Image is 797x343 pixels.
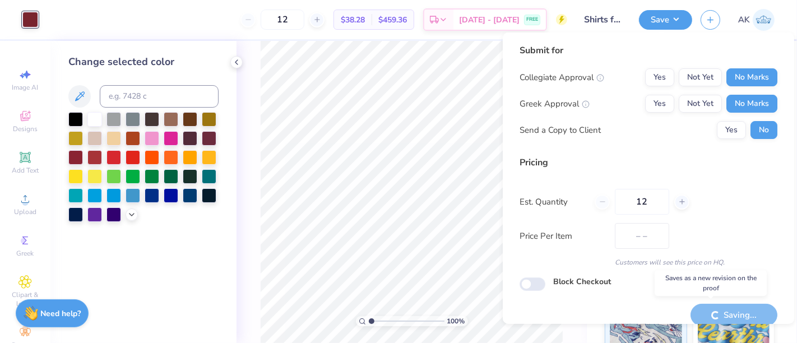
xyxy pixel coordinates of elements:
[520,124,601,137] div: Send a Copy to Client
[341,14,365,26] span: $38.28
[717,121,746,139] button: Yes
[753,9,775,31] img: Ananaya Kapoor
[100,85,219,108] input: e.g. 7428 c
[526,16,538,24] span: FREE
[459,14,520,26] span: [DATE] - [DATE]
[12,166,39,175] span: Add Text
[645,68,674,86] button: Yes
[738,13,750,26] span: AK
[639,10,692,30] button: Save
[655,270,767,296] div: Saves as a new revision on the proof
[378,14,407,26] span: $459.36
[520,156,777,169] div: Pricing
[553,276,611,288] label: Block Checkout
[520,44,777,57] div: Submit for
[520,230,606,243] label: Price Per Item
[447,316,465,326] span: 100 %
[6,290,45,308] span: Clipart & logos
[13,124,38,133] span: Designs
[726,68,777,86] button: No Marks
[17,249,34,258] span: Greek
[615,189,669,215] input: – –
[679,68,722,86] button: Not Yet
[645,95,674,113] button: Yes
[41,308,81,319] strong: Need help?
[520,257,777,267] div: Customers will see this price on HQ.
[520,98,590,110] div: Greek Approval
[520,196,586,208] label: Est. Quantity
[520,71,604,84] div: Collegiate Approval
[261,10,304,30] input: – –
[679,95,722,113] button: Not Yet
[14,207,36,216] span: Upload
[576,8,631,31] input: Untitled Design
[726,95,777,113] button: No Marks
[738,9,775,31] a: AK
[750,121,777,139] button: No
[68,54,219,69] div: Change selected color
[12,83,39,92] span: Image AI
